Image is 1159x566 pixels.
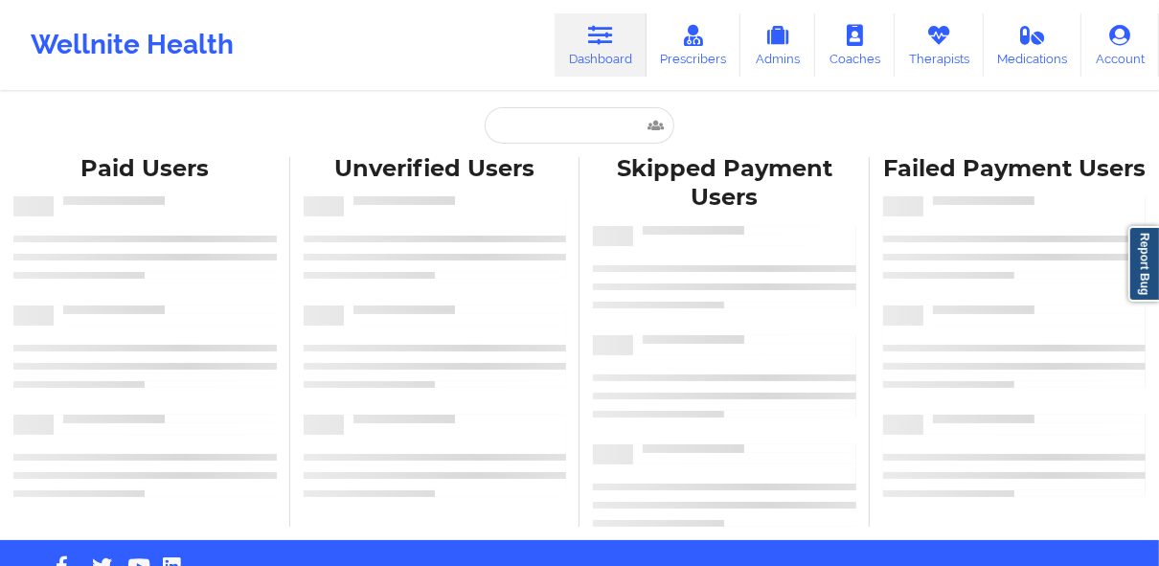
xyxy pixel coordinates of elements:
[815,13,895,77] a: Coaches
[984,13,1082,77] a: Medications
[883,154,1147,184] div: Failed Payment Users
[740,13,815,77] a: Admins
[555,13,647,77] a: Dashboard
[895,13,984,77] a: Therapists
[1128,226,1159,302] a: Report Bug
[13,154,277,184] div: Paid Users
[647,13,741,77] a: Prescribers
[304,154,567,184] div: Unverified Users
[593,154,856,214] div: Skipped Payment Users
[1081,13,1159,77] a: Account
